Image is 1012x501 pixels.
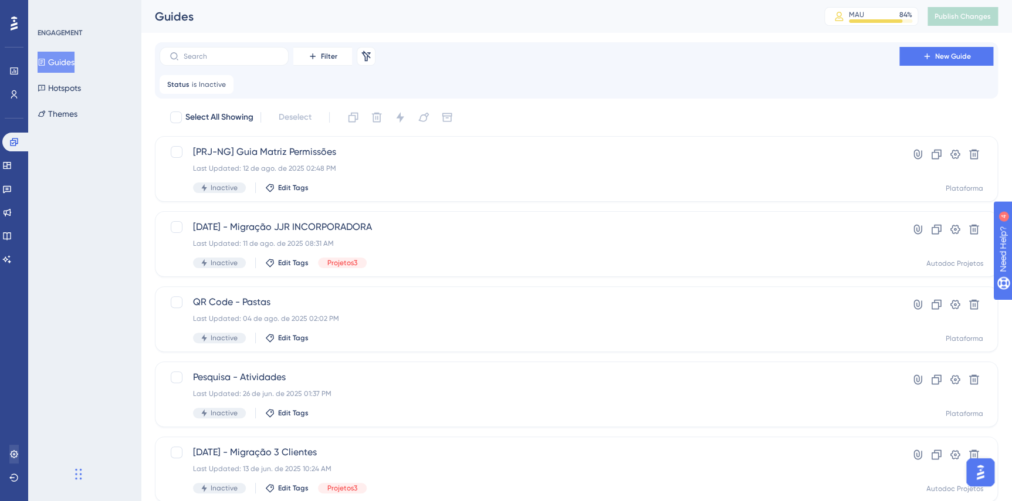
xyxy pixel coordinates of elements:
span: Deselect [279,110,312,124]
span: Inactive [211,483,238,493]
div: Last Updated: 11 de ago. de 2025 08:31 AM [193,239,866,248]
button: Themes [38,103,77,124]
button: Edit Tags [265,183,309,192]
button: Publish Changes [928,7,998,26]
span: Select All Showing [185,110,253,124]
div: Plataforma [946,409,983,418]
div: 4 [82,6,85,15]
div: Widget de chat [27,445,86,501]
span: New Guide [935,52,971,61]
span: Publish Changes [935,12,991,21]
span: Edit Tags [278,258,309,268]
input: Search [184,52,279,60]
span: is [192,80,197,89]
span: QR Code - Pastas [193,295,866,309]
div: Plataforma [946,184,983,193]
span: Edit Tags [278,183,309,192]
button: Guides [38,52,75,73]
span: Inactive [211,408,238,418]
span: Filter [321,52,337,61]
span: Projetos3 [327,258,357,268]
span: [DATE] - Migração JJR INCORPORADORA [193,220,866,234]
div: Last Updated: 12 de ago. de 2025 02:48 PM [193,164,866,173]
div: Guides [155,8,795,25]
span: Projetos3 [327,483,357,493]
span: Inactive [211,183,238,192]
span: Edit Tags [278,333,309,343]
span: Inactive [199,80,226,89]
button: Edit Tags [265,333,309,343]
iframe: UserGuiding AI Assistant Launcher [963,455,998,490]
span: Need Help? [28,3,73,17]
div: Arrastar [75,456,82,492]
div: Plataforma [946,334,983,343]
span: [DATE] - Migração 3 Clientes [193,445,866,459]
button: Edit Tags [265,408,309,418]
div: Last Updated: 04 de ago. de 2025 02:02 PM [193,314,866,323]
button: Filter [293,47,352,66]
div: Autodoc Projetos [926,259,983,268]
button: Hotspots [38,77,81,99]
span: Edit Tags [278,483,309,493]
div: Last Updated: 26 de jun. de 2025 01:37 PM [193,389,866,398]
button: New Guide [899,47,993,66]
div: Autodoc Projetos [926,484,983,493]
span: [PRJ-NG] Guia Matriz Permissões [193,145,866,159]
div: ENGAGEMENT [38,28,82,38]
iframe: Chat Widget [27,445,86,501]
span: Edit Tags [278,408,309,418]
button: Edit Tags [265,258,309,268]
span: Status [167,80,189,89]
button: Edit Tags [265,483,309,493]
div: MAU [849,10,864,19]
div: Last Updated: 13 de jun. de 2025 10:24 AM [193,464,866,473]
span: Pesquisa - Atividades [193,370,866,384]
div: 84 % [899,10,912,19]
span: Inactive [211,258,238,268]
span: Inactive [211,333,238,343]
button: Deselect [268,107,322,128]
